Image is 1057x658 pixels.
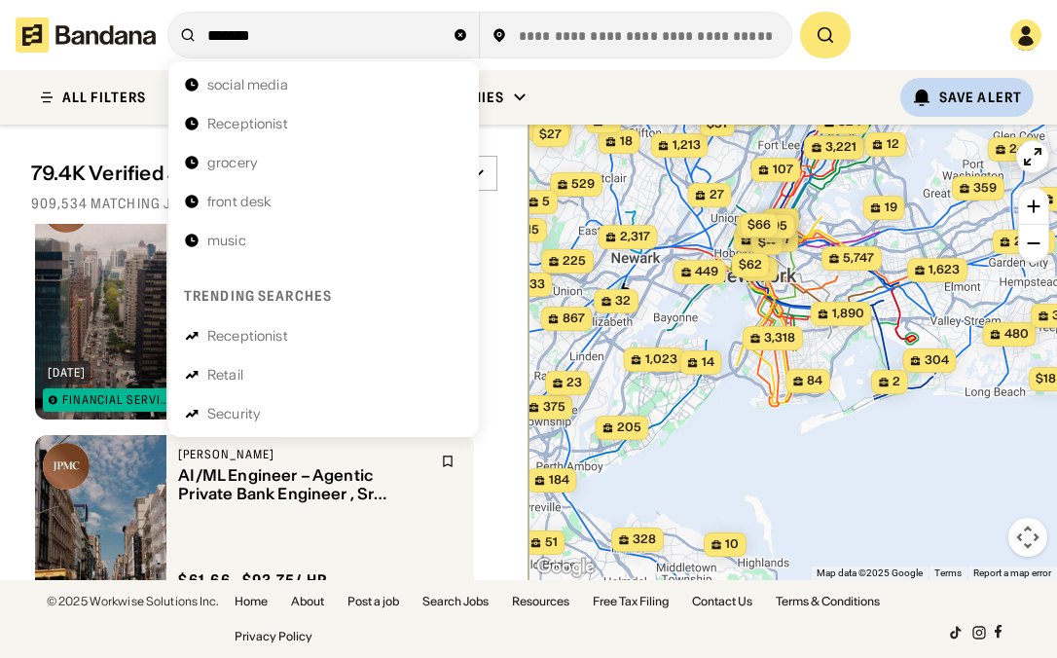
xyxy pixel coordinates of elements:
[764,330,795,347] span: 3,318
[763,218,786,233] span: $95
[593,596,669,607] a: Free Tax Filing
[747,217,770,232] span: $66
[48,367,86,379] div: [DATE]
[1013,234,1047,250] span: 2,298
[619,133,632,150] span: 18
[544,534,557,551] span: 51
[62,91,146,104] div: ALL FILTERS
[533,555,598,580] img: Google
[207,78,288,91] div: social media
[422,596,489,607] a: Search Jobs
[178,447,429,462] div: [PERSON_NAME]
[207,117,288,130] div: Receptionist
[1008,518,1047,557] button: Map camera controls
[886,136,898,153] span: 12
[291,596,324,607] a: About
[776,596,880,607] a: Terms & Conditions
[47,596,219,607] div: © 2025 Workwise Solutions Inc.
[929,262,960,278] span: 1,623
[31,162,250,185] div: 79.4K Verified Jobs
[939,89,1022,106] div: Save Alert
[757,235,775,249] span: $--
[934,567,962,578] a: Terms (opens in new tab)
[924,352,948,369] span: 304
[571,176,595,193] span: 529
[62,394,170,406] div: Financial Services
[178,466,429,503] div: AI/ML Engineer – Agentic Private Bank Engineer , Sr Associate
[807,373,822,389] span: 84
[738,257,761,272] span: $62
[347,596,399,607] a: Post a job
[973,180,997,197] span: 359
[973,567,1051,578] a: Report a map error
[754,232,790,248] span: 49,177
[519,222,539,237] span: $15
[207,368,243,382] div: Retail
[709,187,723,203] span: 27
[16,18,156,53] img: Bandana logotype
[178,570,328,591] div: $ 61.66 - $93.75 / hr
[884,200,896,216] span: 19
[1009,141,1033,158] span: 249
[762,261,770,277] span: 3
[692,596,752,607] a: Contact Us
[1003,326,1028,343] span: 480
[235,596,268,607] a: Home
[235,631,312,642] a: Privacy Policy
[672,137,700,154] span: 1,213
[539,127,562,141] span: $27
[207,234,246,247] div: music
[644,351,676,368] span: 1,023
[548,472,568,489] span: 184
[563,253,586,270] span: 225
[725,536,739,553] span: 10
[701,354,713,371] span: 14
[207,329,288,343] div: Receptionist
[616,420,640,436] span: 205
[566,375,582,391] span: 23
[512,596,569,607] a: Resources
[1036,371,1056,385] span: $18
[825,139,857,156] span: 3,221
[521,276,544,291] span: $33
[207,407,261,420] div: Security
[831,306,863,322] span: 1,890
[843,250,874,267] span: 5,747
[31,195,497,212] div: 909,534 matching jobs on [DOMAIN_NAME]
[533,555,598,580] a: Open this area in Google Maps (opens a new window)
[619,229,649,245] span: 2,317
[893,374,900,390] span: 2
[207,195,271,208] div: front desk
[695,264,718,280] span: 449
[562,311,584,327] span: 867
[31,224,497,580] div: grid
[542,399,565,416] span: 375
[772,162,792,178] span: 107
[817,567,923,578] span: Map data ©2025 Google
[784,212,791,229] span: 2
[184,287,332,305] div: Trending searches
[615,293,631,310] span: 32
[542,194,550,210] span: 5
[43,443,90,490] img: J.P. Morgan logo
[207,156,258,169] div: grocery
[633,531,656,548] span: 328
